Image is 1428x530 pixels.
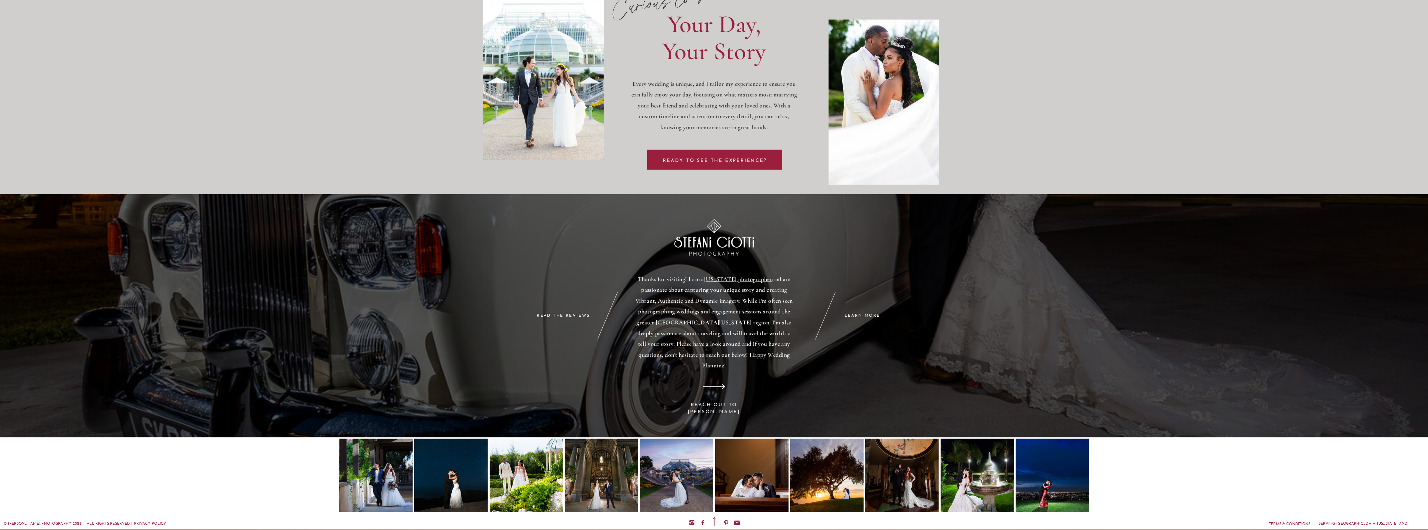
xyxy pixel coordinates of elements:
p: © [PERSON_NAME] Photography 2025 | All rights reserved [4,521,131,526]
a: READY TO SEE THE EXPERIENCE? [660,157,770,163]
a: terms & conditions | [1269,521,1321,526]
p: Your Day, Your Story [584,11,845,66]
p: Thanks for visiting! I am a and am passionate about capturing your unique story and creating Vibr... [634,274,795,367]
a: REACH OUT TO [PERSON_NAME] [676,402,752,407]
a: Serving [GEOGRAPHIC_DATA][US_STATE] and beyond | [PHONE_NUMBER] [1319,521,1424,526]
a: read the reviews [537,313,590,318]
a: [US_STATE] photographer [704,275,772,283]
p: Every wedding is unique, and I tailor my experience to ensure you can fully enjoy your day, focus... [630,78,798,135]
a: | PRIVACY POLICY [131,521,170,526]
a: LEARN MORE [839,313,886,318]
